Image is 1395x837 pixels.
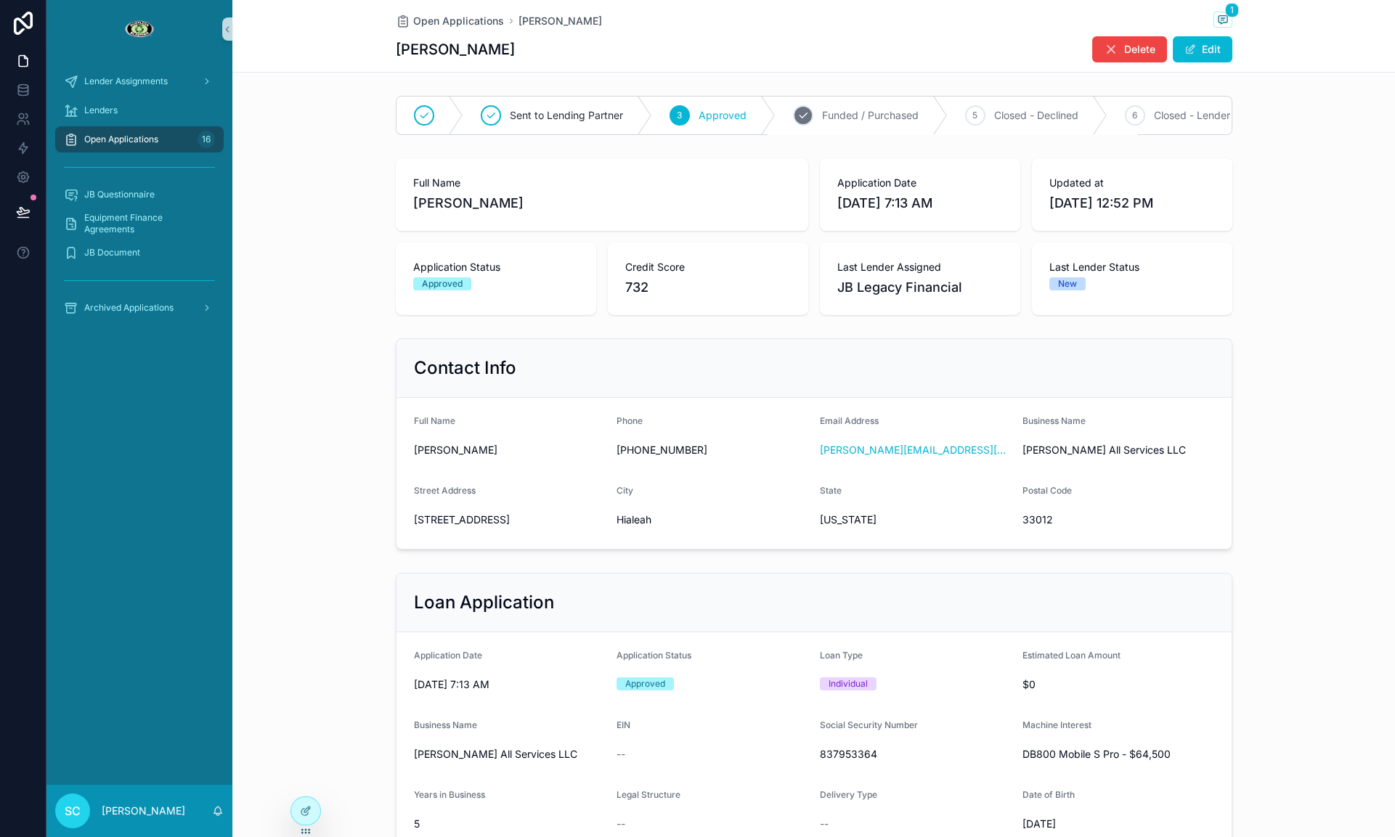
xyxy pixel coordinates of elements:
span: Legal Structure [617,789,680,800]
span: Equipment Finance Agreements [84,212,209,235]
span: Application Status [617,650,691,661]
a: [PERSON_NAME][EMAIL_ADDRESS][DOMAIN_NAME] [820,443,1012,457]
span: Approved [699,108,747,123]
span: Delivery Type [820,789,877,800]
button: Edit [1173,36,1232,62]
span: 3 [677,110,682,121]
div: scrollable content [46,58,232,340]
span: State [820,485,842,496]
span: -- [820,817,829,831]
span: EIN [617,719,630,730]
a: Lender Assignments [55,68,224,94]
span: 732 [625,277,791,298]
span: Lenders [84,105,118,116]
span: -- [617,747,625,762]
span: Last Lender Assigned [837,260,1003,274]
h1: [PERSON_NAME] [396,39,515,60]
span: [DATE] 7:13 AM [414,677,606,692]
span: Full Name [413,176,791,190]
span: Application Date [837,176,1003,190]
p: [PERSON_NAME] [102,804,185,818]
h2: Loan Application [414,591,554,614]
div: Individual [829,677,868,690]
a: Equipment Finance Agreements [55,211,224,237]
span: 837953364 [820,747,1012,762]
a: Open Applications16 [55,126,224,152]
div: New [1058,277,1077,290]
h2: Contact Info [414,356,516,380]
span: 1 [1225,3,1239,17]
span: Estimated Loan Amount [1022,650,1121,661]
a: Archived Applications [55,295,224,321]
span: Sent to Lending Partner [510,108,623,123]
span: Full Name [414,415,455,426]
span: Application Status [413,260,579,274]
span: Closed - Lender Closed [1154,108,1266,123]
span: Last Lender Status [1049,260,1215,274]
span: Hialeah [617,513,808,527]
span: City [617,485,633,496]
span: Business Name [1022,415,1086,426]
a: JB Questionnaire [55,181,224,208]
a: Open Applications [396,14,504,28]
span: Open Applications [84,134,158,145]
div: 16 [198,131,215,148]
span: JB Questionnaire [84,189,155,200]
span: Updated at [1049,176,1215,190]
span: [DATE] [1022,817,1214,831]
span: DB800 Mobile S Pro - $64,500 [1022,747,1214,762]
span: [PHONE_NUMBER] [617,443,808,457]
a: JB Document [55,240,224,266]
span: $0 [1022,677,1214,692]
span: [PERSON_NAME] All Services LLC [414,747,606,762]
span: Archived Applications [84,302,174,314]
span: Postal Code [1022,485,1072,496]
span: JB Legacy Financial [837,277,1003,298]
span: Open Applications [413,14,504,28]
span: [DATE] 7:13 AM [837,193,1003,213]
span: Social Security Number [820,719,918,730]
span: Delete [1124,42,1155,57]
span: Credit Score [625,260,791,274]
span: Closed - Declined [994,108,1078,123]
span: 6 [1132,110,1137,121]
span: 5 [414,817,606,831]
div: Approved [422,277,463,290]
span: [US_STATE] [820,513,1012,527]
span: Phone [617,415,643,426]
span: Machine Interest [1022,719,1091,730]
button: Delete [1092,36,1167,62]
span: SC [65,802,81,820]
span: Street Address [414,485,476,496]
div: Approved [625,677,665,690]
span: Loan Type [820,650,863,661]
a: Lenders [55,97,224,123]
span: Email Address [820,415,879,426]
span: Funded / Purchased [822,108,919,123]
span: [STREET_ADDRESS] [414,513,606,527]
span: [DATE] 12:52 PM [1049,193,1215,213]
button: 1 [1213,12,1232,30]
span: Lender Assignments [84,75,168,87]
span: Application Date [414,650,482,661]
span: [PERSON_NAME] All Services LLC [1022,443,1214,457]
span: Business Name [414,719,477,730]
span: [PERSON_NAME] [413,193,791,213]
span: JB Document [84,247,140,258]
a: [PERSON_NAME] [518,14,602,28]
span: Years in Business [414,789,485,800]
img: App logo [124,17,154,41]
span: 5 [972,110,977,121]
span: 33012 [1022,513,1214,527]
span: -- [617,817,625,831]
span: Date of Birth [1022,789,1075,800]
span: [PERSON_NAME] [414,443,606,457]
